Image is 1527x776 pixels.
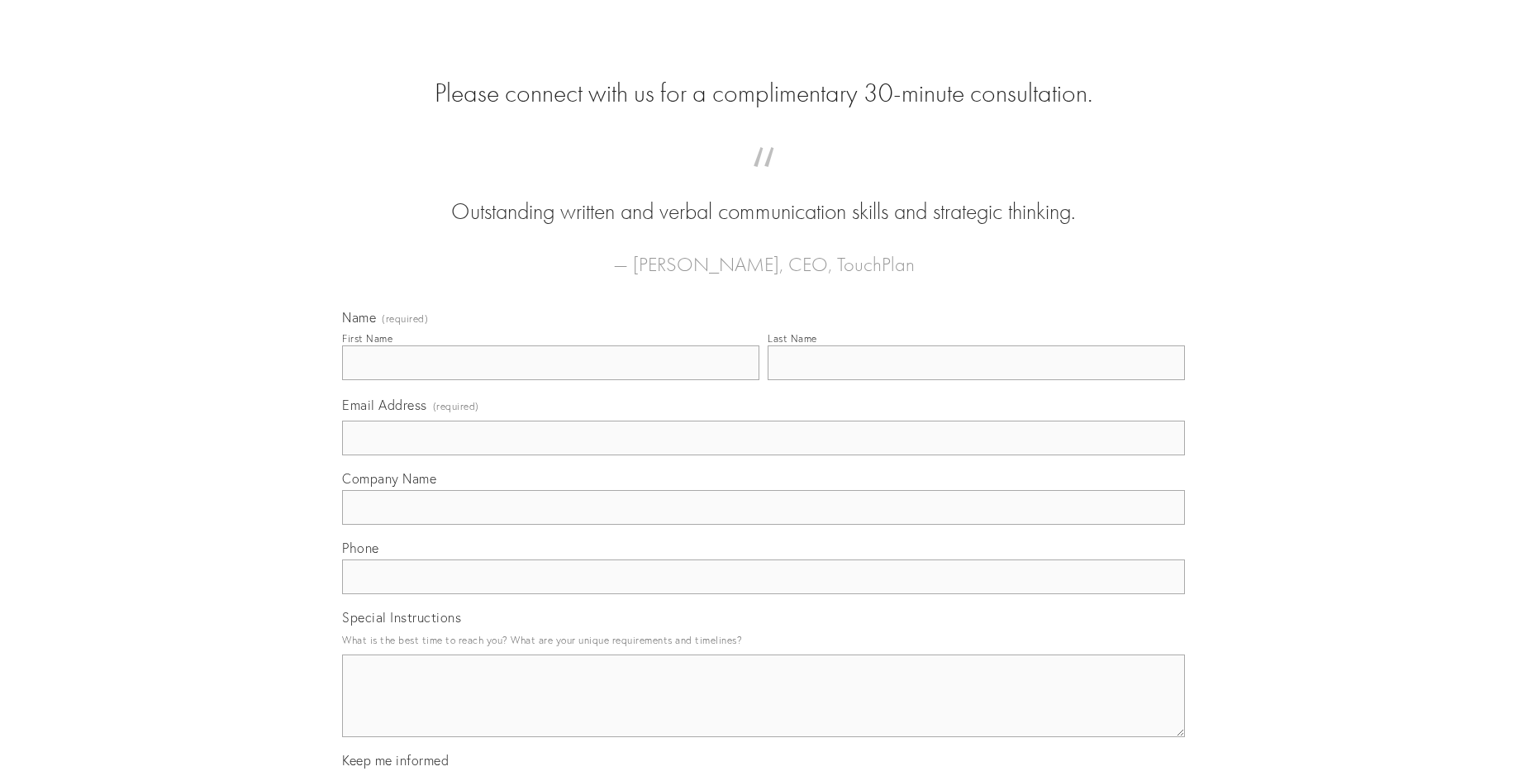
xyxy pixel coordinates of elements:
h2: Please connect with us for a complimentary 30-minute consultation. [342,78,1185,109]
span: Name [342,309,376,326]
span: “ [369,164,1158,196]
span: Company Name [342,470,436,487]
span: (required) [433,395,479,417]
p: What is the best time to reach you? What are your unique requirements and timelines? [342,629,1185,651]
span: Keep me informed [342,752,449,769]
figcaption: — [PERSON_NAME], CEO, TouchPlan [369,228,1158,281]
div: First Name [342,332,392,345]
span: Special Instructions [342,609,461,626]
span: (required) [382,314,428,324]
span: Phone [342,540,379,556]
span: Email Address [342,397,427,413]
div: Last Name [768,332,817,345]
blockquote: Outstanding written and verbal communication skills and strategic thinking. [369,164,1158,228]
